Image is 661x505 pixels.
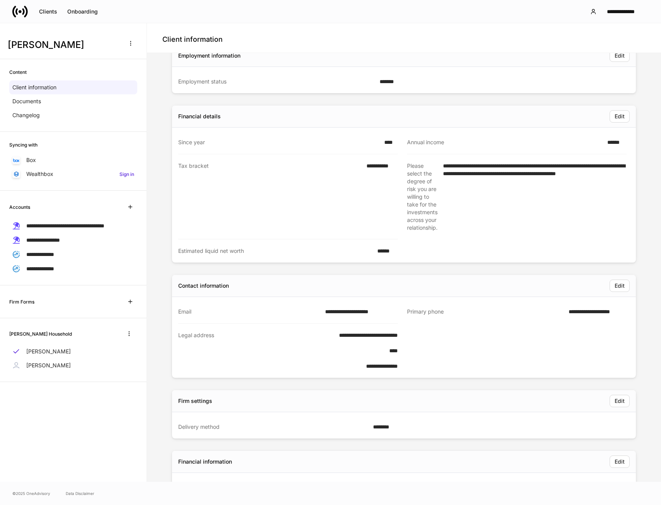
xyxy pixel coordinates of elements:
div: Employment information [178,52,240,60]
div: Primary phone [407,308,564,316]
div: Financial details [178,113,221,120]
a: Box [9,153,137,167]
div: Financial information [178,458,232,466]
a: Data Disclaimer [66,490,94,496]
h6: Content [9,68,27,76]
div: Firm settings [178,397,212,405]
p: Wealthbox [26,170,53,178]
div: Onboarding [67,9,98,14]
div: Edit [615,398,625,404]
button: Edit [610,395,630,407]
div: Please select the degree of risk you are willing to take for the investments across your relation... [407,162,438,232]
div: Since year [178,138,380,146]
div: Tax bracket [178,162,362,231]
div: Edit [615,459,625,464]
a: Client information [9,80,137,94]
h3: [PERSON_NAME] [8,39,119,51]
a: Documents [9,94,137,108]
a: Changelog [9,108,137,122]
div: Employment status [178,78,375,85]
button: Edit [610,456,630,468]
p: Changelog [12,111,40,119]
button: Clients [34,5,62,18]
a: [PERSON_NAME] [9,358,137,372]
p: [PERSON_NAME] [26,362,71,369]
p: Documents [12,97,41,105]
button: Edit [610,49,630,62]
div: Edit [615,114,625,119]
span: © 2025 OneAdvisory [12,490,50,496]
div: Contact information [178,282,229,290]
h6: Firm Forms [9,298,34,305]
p: [PERSON_NAME] [26,348,71,355]
div: Delivery method [178,423,368,431]
h4: Client information [162,35,223,44]
img: oYqM9ojoZLfzCHUefNbBcWHcyDPbQKagtYciMC8pFl3iZXy3dU33Uwy+706y+0q2uJ1ghNQf2OIHrSh50tUd9HaB5oMc62p0G... [13,159,19,162]
div: Edit [615,53,625,58]
h6: Sign in [119,171,134,178]
a: [PERSON_NAME] [9,345,137,358]
p: Client information [12,84,56,91]
button: Edit [610,280,630,292]
h6: [PERSON_NAME] Household [9,330,72,338]
div: Annual income [407,138,603,146]
button: Onboarding [62,5,103,18]
div: Email [178,308,320,316]
button: Edit [610,110,630,123]
a: WealthboxSign in [9,167,137,181]
p: Box [26,156,36,164]
h6: Syncing with [9,141,37,148]
div: Clients [39,9,57,14]
div: Edit [615,283,625,288]
h6: Accounts [9,203,30,211]
div: Legal address [178,331,310,370]
div: Estimated liquid net worth [178,247,373,255]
